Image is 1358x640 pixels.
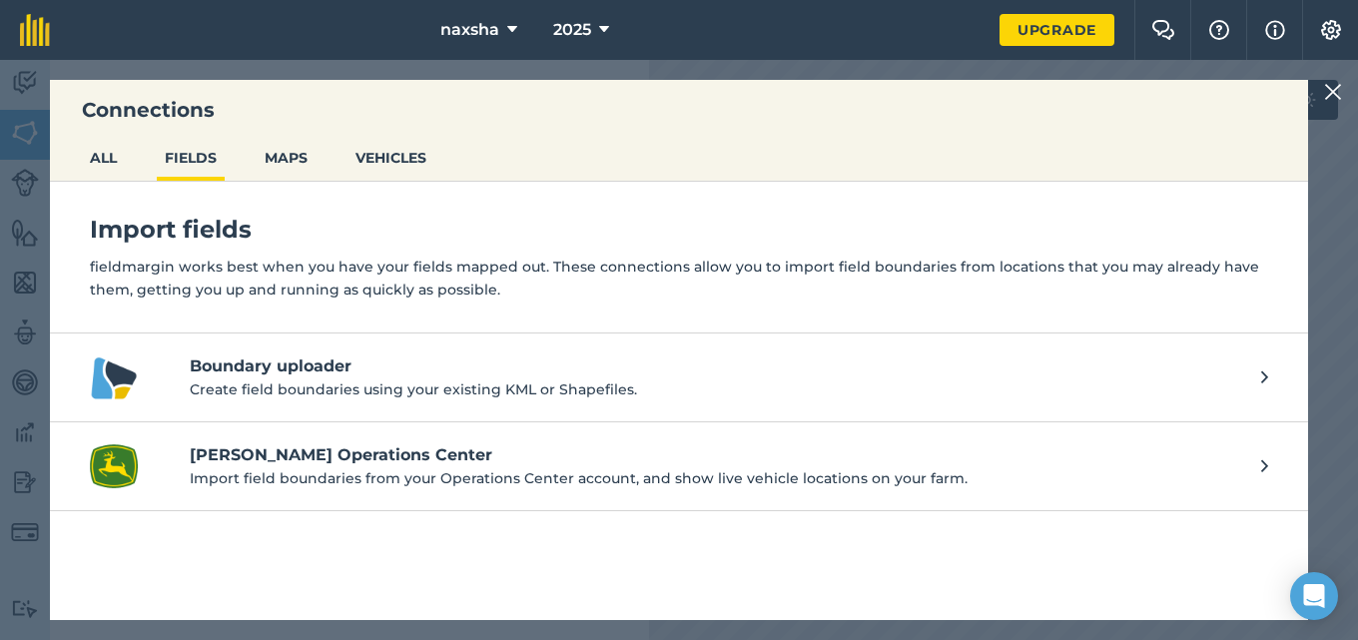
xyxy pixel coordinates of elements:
span: 2025 [553,18,591,42]
img: svg+xml;base64,PHN2ZyB4bWxucz0iaHR0cDovL3d3dy53My5vcmcvMjAwMC9zdmciIHdpZHRoPSIxNyIgaGVpZ2h0PSIxNy... [1265,18,1285,42]
p: Import field boundaries from your Operations Center account, and show live vehicle locations on y... [190,467,1241,489]
img: svg+xml;base64,PHN2ZyB4bWxucz0iaHR0cDovL3d3dy53My5vcmcvMjAwMC9zdmciIHdpZHRoPSIyMiIgaGVpZ2h0PSIzMC... [1324,80,1342,104]
img: Boundary uploader logo [90,353,138,401]
a: Upgrade [1000,14,1114,46]
button: FIELDS [157,139,225,177]
h3: Connections [50,96,1308,124]
p: Create field boundaries using your existing KML or Shapefiles. [190,378,1241,400]
h4: Import fields [90,214,1268,246]
img: fieldmargin Logo [20,14,50,46]
img: Two speech bubbles overlapping with the left bubble in the forefront [1151,20,1175,40]
img: John Deere Operations Center logo [90,442,138,490]
h4: [PERSON_NAME] Operations Center [190,443,1241,467]
p: fieldmargin works best when you have your fields mapped out. These connections allow you to impor... [90,256,1268,301]
img: A question mark icon [1207,20,1231,40]
a: Boundary uploader logoBoundary uploaderCreate field boundaries using your existing KML or Shapefi... [50,333,1308,422]
div: Open Intercom Messenger [1290,572,1338,620]
button: VEHICLES [347,139,434,177]
a: John Deere Operations Center logo[PERSON_NAME] Operations CenterImport field boundaries from your... [50,422,1308,511]
h4: Boundary uploader [190,354,1241,378]
span: naxsha [440,18,499,42]
button: ALL [82,139,125,177]
button: MAPS [257,139,316,177]
img: A cog icon [1319,20,1343,40]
